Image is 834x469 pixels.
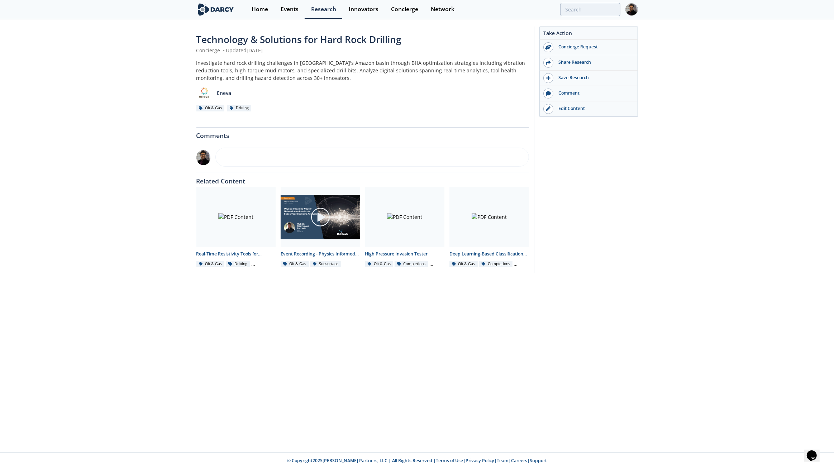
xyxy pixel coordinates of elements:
div: Completions [479,261,513,267]
div: High Pressure Invasion Tester [365,251,445,257]
a: Support [530,458,547,464]
a: Edit Content [540,101,638,116]
a: Terms of Use [436,458,463,464]
div: Event Recording - Physics Informed Neural Networks (PINNs) to Accelerate Subsurface Scenario Anal... [281,251,360,257]
div: Real-Time Resistivity Tools for Thermal Maturity Assessment - Innovator Comparison [196,251,276,257]
div: Research [311,6,336,12]
div: Oil & Gas [281,261,309,267]
a: PDF Content Deep Learning-Based Classification Study of Hidden Violations in Oil WellEngineering ... [447,187,532,268]
div: Drilling [227,105,252,111]
a: PDF Content High Pressure Invasion Tester Oil & Gas Completions [363,187,447,268]
div: Save Research [553,75,634,81]
div: Oil & Gas [365,261,394,267]
div: Oil & Gas [196,261,225,267]
div: Concierge [391,6,418,12]
div: Subsurface [310,261,341,267]
div: Concierge Updated [DATE] [196,47,529,54]
div: Home [252,6,268,12]
div: Deep Learning-Based Classification Study of Hidden Violations in Oil WellEngineering Field [449,251,529,257]
span: Technology & Solutions for Hard Rock Drilling [196,33,402,46]
div: Completions [395,261,428,267]
div: Related Content [196,173,529,185]
div: Oil & Gas [449,261,478,267]
input: Advanced Search [560,3,620,16]
div: Comment [553,90,634,96]
img: Profile [625,3,638,16]
span: • [222,47,226,54]
div: Take Action [540,29,638,40]
img: logo-wide.svg [196,3,235,16]
p: Eneva [217,89,231,97]
a: PDF Content Real-Time Resistivity Tools for Thermal Maturity Assessment - Innovator Comparison Oi... [194,187,278,268]
div: Edit Content [553,105,634,112]
a: Careers [511,458,527,464]
div: Network [431,6,454,12]
a: Video Content Event Recording - Physics Informed Neural Networks (PINNs) to Accelerate Subsurface... [278,187,363,268]
div: Oil & Gas [196,105,225,111]
div: Events [281,6,299,12]
img: Video Content [281,195,360,240]
img: play-chapters-gray.svg [310,207,330,227]
img: 92797456-ae33-4003-90ad-aa7d548e479e [196,150,211,165]
p: © Copyright 2025 [PERSON_NAME] Partners, LLC | All Rights Reserved | | | | | [152,458,682,464]
div: Comments [196,128,529,139]
div: Share Research [553,59,634,66]
div: Drilling [226,261,250,267]
div: Innovators [349,6,378,12]
a: Privacy Policy [466,458,494,464]
a: Team [497,458,509,464]
div: Concierge Request [553,44,634,50]
div: Investigate hard rock drilling challenges in [GEOGRAPHIC_DATA]'s Amazon basin through BHA optimiz... [196,59,529,82]
iframe: chat widget [804,440,827,462]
